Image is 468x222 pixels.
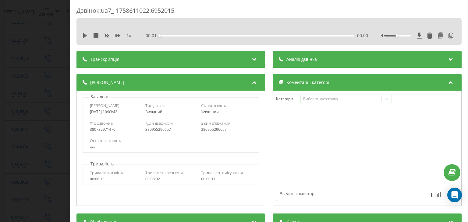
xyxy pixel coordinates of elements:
div: Дзвінок : ua7_-1758611022.6952015 [76,6,462,18]
span: Статус дзвінка [201,103,227,108]
span: Коментарі і категорії [287,79,331,85]
div: Accessibility label [159,34,161,37]
div: Accessibility label [396,34,398,37]
span: 00:00 [357,33,368,39]
div: Виберіть категорію [303,96,379,101]
div: 380955296657 [201,127,252,132]
span: Тип дзвінка [146,103,167,108]
span: - 00:01 [144,33,160,39]
span: [PERSON_NAME] [90,103,119,108]
span: Вихідний [146,109,163,114]
span: З ким з'єднаний [201,120,231,126]
span: Куди дзвонили [146,120,173,126]
div: 00:08:02 [146,177,197,181]
div: n/a [90,145,252,149]
span: Тривалість дзвінка [90,170,124,175]
h4: Категорія : [276,97,301,101]
span: Остання сторінка [90,138,122,143]
div: [DATE] 10:03:42 [90,110,141,114]
span: Транскрипція [90,56,119,62]
div: Open Intercom Messenger [447,188,462,202]
div: 380955296657 [146,127,197,132]
div: 00:08:13 [90,177,141,181]
span: Хто дзвонив [90,120,113,126]
span: Тривалість очікування [201,170,243,175]
span: Аналіз дзвінка [287,56,317,62]
span: [PERSON_NAME] [90,79,124,85]
p: Загальне [89,94,111,100]
span: Тривалість розмови [146,170,183,175]
div: 380732971470 [90,127,141,132]
div: 00:00:11 [201,177,252,181]
span: 1 x [126,33,131,39]
p: Тривалість [89,161,115,167]
span: Успішний [201,109,219,114]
